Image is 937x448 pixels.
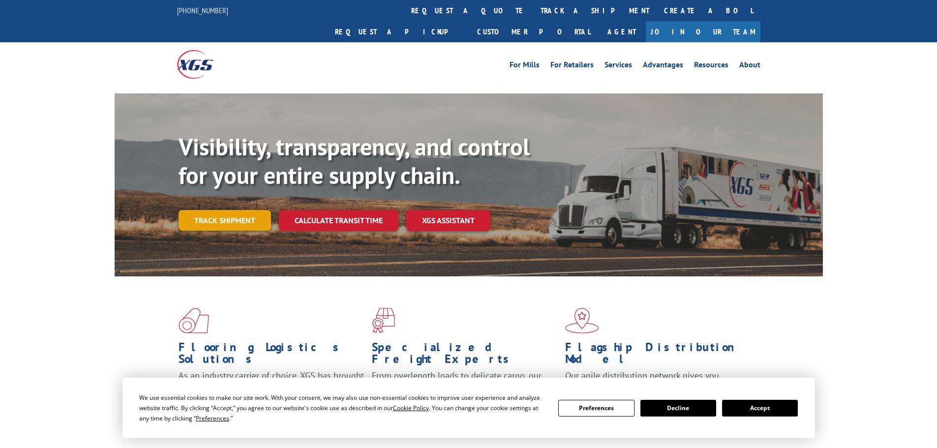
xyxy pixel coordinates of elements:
[550,61,594,72] a: For Retailers
[372,308,395,333] img: xgs-icon-focused-on-flooring-red
[694,61,728,72] a: Resources
[179,131,530,190] b: Visibility, transparency, and control for your entire supply chain.
[646,21,760,42] a: Join Our Team
[177,5,228,15] a: [PHONE_NUMBER]
[328,21,470,42] a: Request a pickup
[643,61,683,72] a: Advantages
[640,400,716,417] button: Decline
[179,370,364,405] span: As an industry carrier of choice, XGS has brought innovation and dedication to flooring logistics...
[558,400,634,417] button: Preferences
[739,61,760,72] a: About
[406,210,490,231] a: XGS ASSISTANT
[179,308,209,333] img: xgs-icon-total-supply-chain-intelligence-red
[372,370,558,414] p: From overlength loads to delicate cargo, our experienced staff knows the best way to move your fr...
[372,341,558,370] h1: Specialized Freight Experts
[179,341,364,370] h1: Flooring Logistics Solutions
[565,341,751,370] h1: Flagship Distribution Model
[565,370,746,393] span: Our agile distribution network gives you nationwide inventory management on demand.
[722,400,798,417] button: Accept
[196,414,229,422] span: Preferences
[122,378,815,438] div: Cookie Consent Prompt
[139,392,546,423] div: We use essential cookies to make our site work. With your consent, we may also use non-essential ...
[510,61,540,72] a: For Mills
[179,210,271,231] a: Track shipment
[470,21,598,42] a: Customer Portal
[565,308,599,333] img: xgs-icon-flagship-distribution-model-red
[393,404,429,412] span: Cookie Policy
[279,210,398,231] a: Calculate transit time
[605,61,632,72] a: Services
[598,21,646,42] a: Agent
